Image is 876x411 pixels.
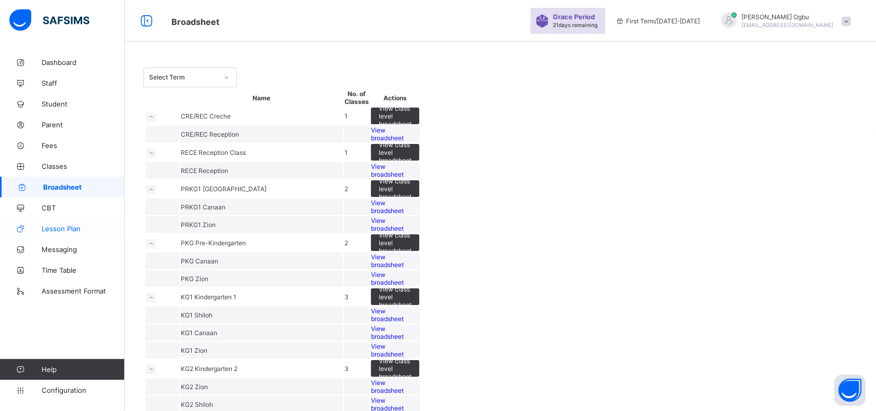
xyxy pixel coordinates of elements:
[371,342,404,358] span: View broadsheet
[344,239,348,247] span: 2
[371,217,404,232] span: View broadsheet
[42,245,125,254] span: Messaging
[371,379,404,394] span: View broadsheet
[181,149,198,156] span: RECE
[553,13,595,21] span: Grace Period
[181,383,208,391] span: KG2 Zion
[371,126,419,142] a: View broadsheet
[42,162,125,170] span: Classes
[371,199,404,215] span: View broadsheet
[181,239,195,247] span: PKG
[181,112,209,120] span: CRE/REC
[371,253,404,269] span: View broadsheet
[195,365,237,373] span: Kindergarten 2
[371,144,419,152] a: View class level broadsheet
[371,180,419,188] a: View class level broadsheet
[181,311,213,319] span: KG1 Shiloh
[181,257,218,265] span: PKG Canaan
[379,357,412,380] span: View class level broadsheet
[42,204,125,212] span: CBT
[42,58,125,67] span: Dashboard
[379,231,412,255] span: View class level broadsheet
[536,15,549,28] img: sticker-purple.71386a28dfed39d6af7621340158ba97.svg
[344,293,349,301] span: 3
[344,365,349,373] span: 3
[834,375,866,406] button: Open asap
[742,22,834,28] span: [EMAIL_ADDRESS][DOMAIN_NAME]
[371,217,419,232] a: View broadsheet
[379,285,412,309] span: View class level broadsheet
[42,100,125,108] span: Student
[181,275,208,283] span: PKG Zion
[180,89,343,106] th: Name
[379,177,412,201] span: View class level broadsheet
[209,112,231,120] span: Creche
[371,271,404,286] span: View broadsheet
[379,141,412,164] span: View class level broadsheet
[371,271,419,286] a: View broadsheet
[370,89,420,106] th: Actions
[203,185,267,193] span: [GEOGRAPHIC_DATA]
[371,342,419,358] a: View broadsheet
[371,163,419,178] a: View broadsheet
[9,9,89,31] img: safsims
[371,253,419,269] a: View broadsheet
[181,130,239,138] span: CRE/REC Reception
[371,163,404,178] span: View broadsheet
[371,199,419,215] a: View broadsheet
[371,108,419,115] a: View class level broadsheet
[195,239,246,247] span: Pre-Kindergarten
[181,365,195,373] span: KG2
[181,329,217,337] span: KG1 Canaan
[181,293,194,301] span: KG1
[371,234,419,242] a: View class level broadsheet
[149,74,218,82] div: Select Term
[42,287,125,295] span: Assessment Format
[371,325,404,340] span: View broadsheet
[42,266,125,274] span: Time Table
[616,17,700,25] span: session/term information
[181,221,216,229] span: PRKG1 Zion
[371,379,419,394] a: View broadsheet
[344,89,369,106] th: No. of Classes
[711,12,856,30] div: AnnOgbu
[42,79,125,87] span: Staff
[171,17,219,27] span: Broadsheet
[371,360,419,368] a: View class level broadsheet
[371,325,419,340] a: View broadsheet
[42,365,124,374] span: Help
[742,13,834,21] span: [PERSON_NAME] Ogbu
[181,203,225,211] span: PRKG1 Canaan
[371,288,419,296] a: View class level broadsheet
[181,347,207,354] span: KG1 Zion
[371,307,419,323] a: View broadsheet
[344,185,348,193] span: 2
[42,121,125,129] span: Parent
[379,104,412,128] span: View class level broadsheet
[553,22,598,28] span: 21 days remaining
[371,307,404,323] span: View broadsheet
[371,126,404,142] span: View broadsheet
[42,141,125,150] span: Fees
[42,224,125,233] span: Lesson Plan
[198,149,246,156] span: Reception Class
[181,167,228,175] span: RECE Reception
[344,112,348,120] span: 1
[194,293,236,301] span: Kindergarten 1
[344,149,348,156] span: 1
[42,386,124,394] span: Configuration
[181,185,203,193] span: PRKG1
[181,401,213,408] span: KG2 Shiloh
[43,183,125,191] span: Broadsheet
